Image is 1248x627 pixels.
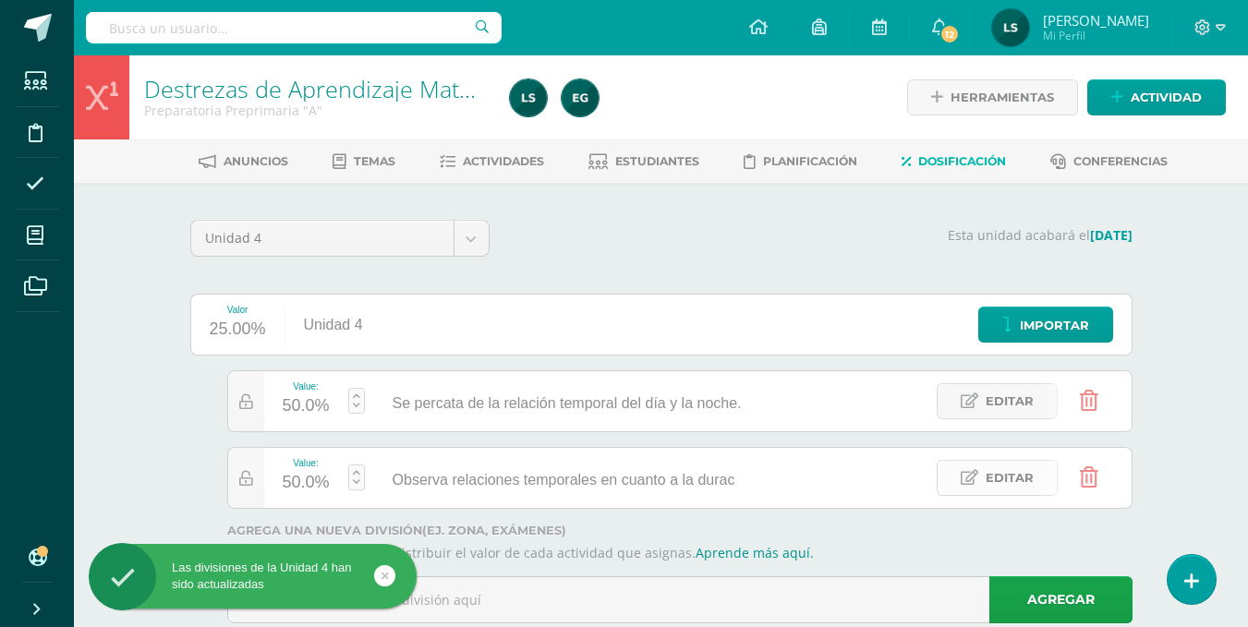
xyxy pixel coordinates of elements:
[283,392,330,421] div: 50.0%
[144,76,488,102] h1: Destrezas de Aprendizaje Matemático
[210,305,266,315] div: Valor
[918,154,1006,168] span: Dosificación
[992,9,1029,46] img: 5e2d56a31ecc6ee28f943e8f4757fc10.png
[907,79,1078,115] a: Herramientas
[1090,226,1133,244] strong: [DATE]
[1073,154,1168,168] span: Conferencias
[210,315,266,344] div: 25.00%
[989,576,1133,623] a: Agregar
[615,154,699,168] span: Estudiantes
[283,468,330,498] div: 50.0%
[283,458,330,468] div: Value:
[224,154,288,168] span: Anuncios
[144,102,488,119] div: Preparatoria Preprimaria 'A'
[1050,147,1168,176] a: Conferencias
[422,524,566,537] strong: (ej. Zona, Exámenes)
[978,307,1113,343] a: Importar
[902,147,1006,176] a: Dosificación
[393,472,735,488] span: Observa relaciones temporales en cuanto a la durac
[227,524,1133,537] label: Agrega una nueva división
[354,154,395,168] span: Temas
[227,545,1133,561] p: Las divisiones te permiten distribuir el valor de cada actividad que asignas.
[440,147,544,176] a: Actividades
[744,147,857,176] a: Planificación
[1131,80,1202,115] span: Actividad
[986,461,1034,495] span: Editar
[86,12,502,43] input: Busca un usuario...
[951,80,1054,115] span: Herramientas
[1020,308,1089,343] span: Importar
[1043,28,1149,43] span: Mi Perfil
[512,227,1133,244] p: Esta unidad acabará el
[393,395,742,411] span: Se percata de la relación temporal del día y la no
[763,154,857,168] span: Planificación
[144,73,542,104] a: Destrezas de Aprendizaje Matemático
[333,147,395,176] a: Temas
[696,544,814,561] a: Aprende más aquí.
[562,79,599,116] img: 4615313cb8110bcdf70a3d7bb033b77e.png
[283,381,330,392] div: Value:
[191,221,489,256] a: Unidad 4
[463,154,544,168] span: Actividades
[285,295,382,355] div: Unidad 4
[1087,79,1226,115] a: Actividad
[588,147,699,176] a: Estudiantes
[510,79,547,116] img: 5e2d56a31ecc6ee28f943e8f4757fc10.png
[199,147,288,176] a: Anuncios
[89,560,417,593] div: Las divisiones de la Unidad 4 han sido actualizadas
[205,221,440,256] span: Unidad 4
[1043,11,1149,30] span: [PERSON_NAME]
[228,577,1132,622] input: Escribe el nombre de la división aquí
[939,24,960,44] span: 12
[986,384,1034,418] span: Editar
